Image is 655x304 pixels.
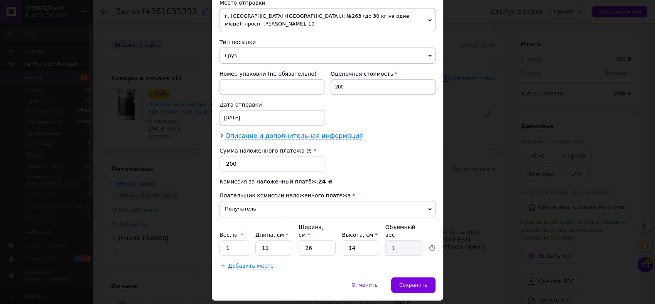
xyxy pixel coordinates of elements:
span: Описание и дополнительная информация [225,132,363,140]
span: Тип посылки [219,39,256,45]
span: Сохранить [399,282,427,288]
label: Длина, см [255,232,288,238]
span: 24 ₴ [318,178,332,185]
span: Получатель [219,201,436,217]
span: г. [GEOGRAPHIC_DATA] ([GEOGRAPHIC_DATA].): №263 (до 30 кг на одне місце): просп. [PERSON_NAME], 10 [219,8,436,32]
span: Плательщик комиссии наложенного платежа [219,192,351,199]
div: Оценочная стоимость [331,70,436,78]
span: Груз [219,48,436,64]
label: Ширина, см [299,224,323,238]
div: Комиссия за наложенный платёж: [219,178,436,185]
span: Добавить место [228,263,274,269]
label: Вес, кг [219,232,243,238]
span: Отменить [351,282,378,288]
label: Высота, см [342,232,377,238]
label: Сумма наложенного платежа [219,148,312,154]
div: Объёмный вес [385,223,422,239]
div: Номер упаковки (не обязательно) [219,70,324,78]
div: Дата отправки [219,101,324,109]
